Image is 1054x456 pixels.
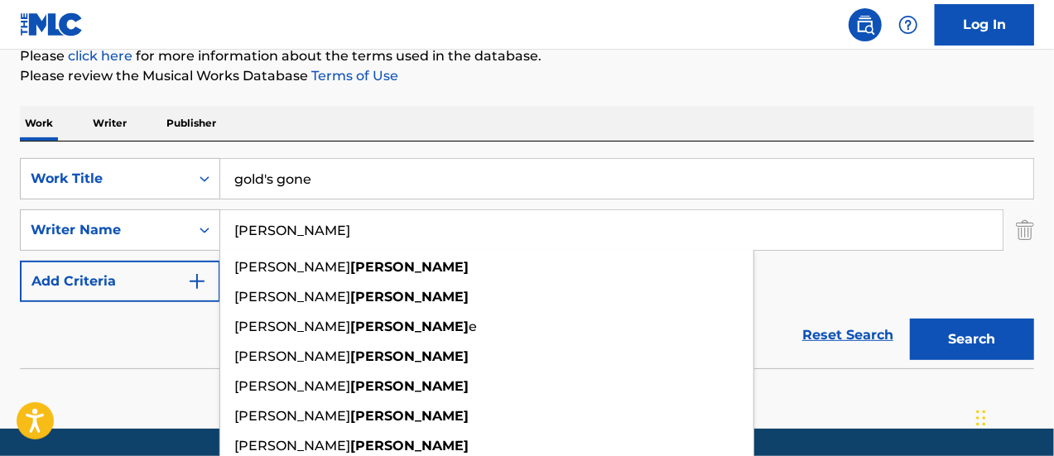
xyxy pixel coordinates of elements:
[350,319,469,334] strong: [PERSON_NAME]
[20,158,1034,368] form: Search Form
[971,377,1054,456] iframe: Chat Widget
[68,48,132,64] a: click here
[234,348,350,364] span: [PERSON_NAME]
[910,319,1034,360] button: Search
[350,438,469,454] strong: [PERSON_NAME]
[88,106,132,141] p: Writer
[234,289,350,305] span: [PERSON_NAME]
[898,15,918,35] img: help
[20,106,58,141] p: Work
[234,319,350,334] span: [PERSON_NAME]
[20,66,1034,86] p: Please review the Musical Works Database
[935,4,1034,46] a: Log In
[855,15,875,35] img: search
[234,259,350,275] span: [PERSON_NAME]
[234,438,350,454] span: [PERSON_NAME]
[1016,209,1034,251] img: Delete Criterion
[794,317,902,353] a: Reset Search
[20,12,84,36] img: MLC Logo
[161,106,221,141] p: Publisher
[234,408,350,424] span: [PERSON_NAME]
[20,46,1034,66] p: Please for more information about the terms used in the database.
[892,8,925,41] div: Help
[350,378,469,394] strong: [PERSON_NAME]
[31,169,180,189] div: Work Title
[469,319,477,334] span: e
[187,271,207,291] img: 9d2ae6d4665cec9f34b9.svg
[849,8,882,41] a: Public Search
[20,261,220,302] button: Add Criteria
[976,393,986,443] div: Drag
[350,408,469,424] strong: [PERSON_NAME]
[308,68,398,84] a: Terms of Use
[350,289,469,305] strong: [PERSON_NAME]
[350,259,469,275] strong: [PERSON_NAME]
[234,378,350,394] span: [PERSON_NAME]
[350,348,469,364] strong: [PERSON_NAME]
[31,220,180,240] div: Writer Name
